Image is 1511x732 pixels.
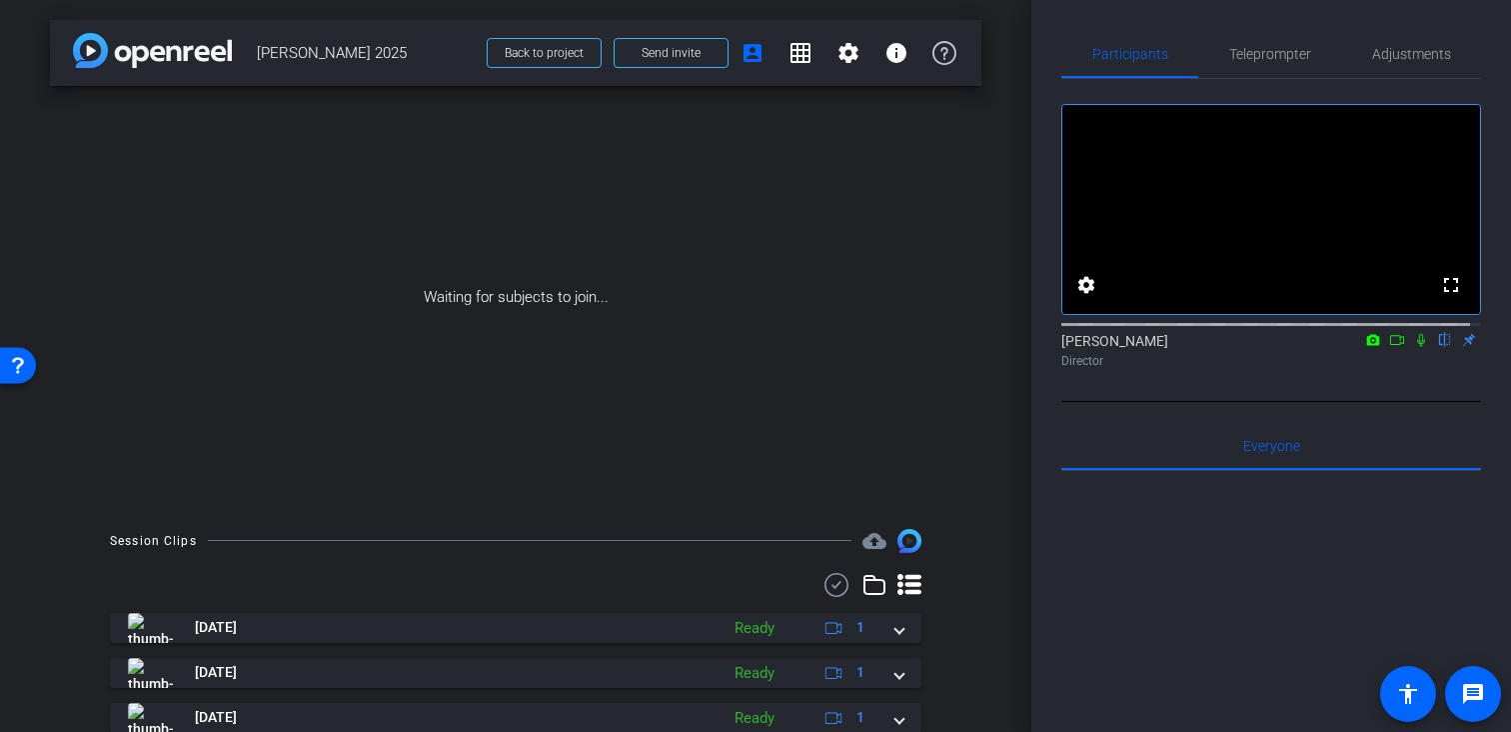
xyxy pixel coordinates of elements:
[257,33,475,73] span: [PERSON_NAME] 2025
[128,613,173,643] img: thumb-nail
[73,33,232,68] img: app-logo
[856,662,864,683] span: 1
[1396,682,1420,706] mat-icon: accessibility
[725,617,784,640] div: Ready
[195,617,237,638] span: [DATE]
[1092,47,1168,61] span: Participants
[856,617,864,638] span: 1
[1061,331,1481,370] div: [PERSON_NAME]
[110,531,197,551] div: Session Clips
[1229,47,1311,61] span: Teleprompter
[1433,330,1457,348] mat-icon: flip
[725,662,784,685] div: Ready
[836,41,860,65] mat-icon: settings
[788,41,812,65] mat-icon: grid_on
[1243,439,1300,453] span: Everyone
[195,662,237,683] span: [DATE]
[1074,273,1098,297] mat-icon: settings
[1372,47,1451,61] span: Adjustments
[110,658,921,688] mat-expansion-panel-header: thumb-nail[DATE]Ready1
[741,41,764,65] mat-icon: account_box
[862,529,886,553] mat-icon: cloud_upload
[487,38,602,68] button: Back to project
[1439,273,1463,297] mat-icon: fullscreen
[897,529,921,553] img: Session clips
[50,86,981,509] div: Waiting for subjects to join...
[128,658,173,688] img: thumb-nail
[1061,352,1481,370] div: Director
[110,613,921,643] mat-expansion-panel-header: thumb-nail[DATE]Ready1
[884,41,908,65] mat-icon: info
[614,38,729,68] button: Send invite
[862,529,886,553] span: Destinations for your clips
[856,707,864,728] span: 1
[725,707,784,730] div: Ready
[195,707,237,728] span: [DATE]
[642,45,701,61] span: Send invite
[505,46,584,60] span: Back to project
[1461,682,1485,706] mat-icon: message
